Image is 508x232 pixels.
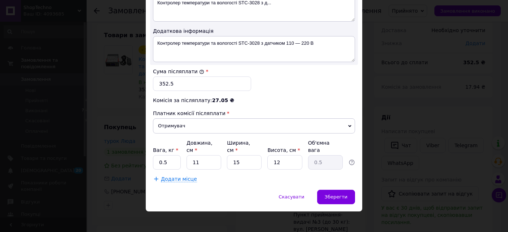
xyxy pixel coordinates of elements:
[153,69,204,74] label: Сума післяплати
[153,27,355,35] div: Додаткова інформація
[227,140,250,153] label: Ширина, см
[161,176,197,182] span: Додати місце
[187,140,213,153] label: Довжина, см
[267,147,300,153] label: Висота, см
[153,118,355,133] span: Отримувач
[308,139,343,154] div: Об'ємна вага
[153,97,355,104] div: Комісія за післяплату:
[153,36,355,62] textarea: Контролер температури та вологості STC-3028 з датчиком 110 — 220 В
[325,194,347,200] span: Зберегти
[153,147,178,153] label: Вага, кг
[153,110,225,116] span: Платник комісії післяплати
[212,97,234,103] span: 27.05 ₴
[279,194,304,200] span: Скасувати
